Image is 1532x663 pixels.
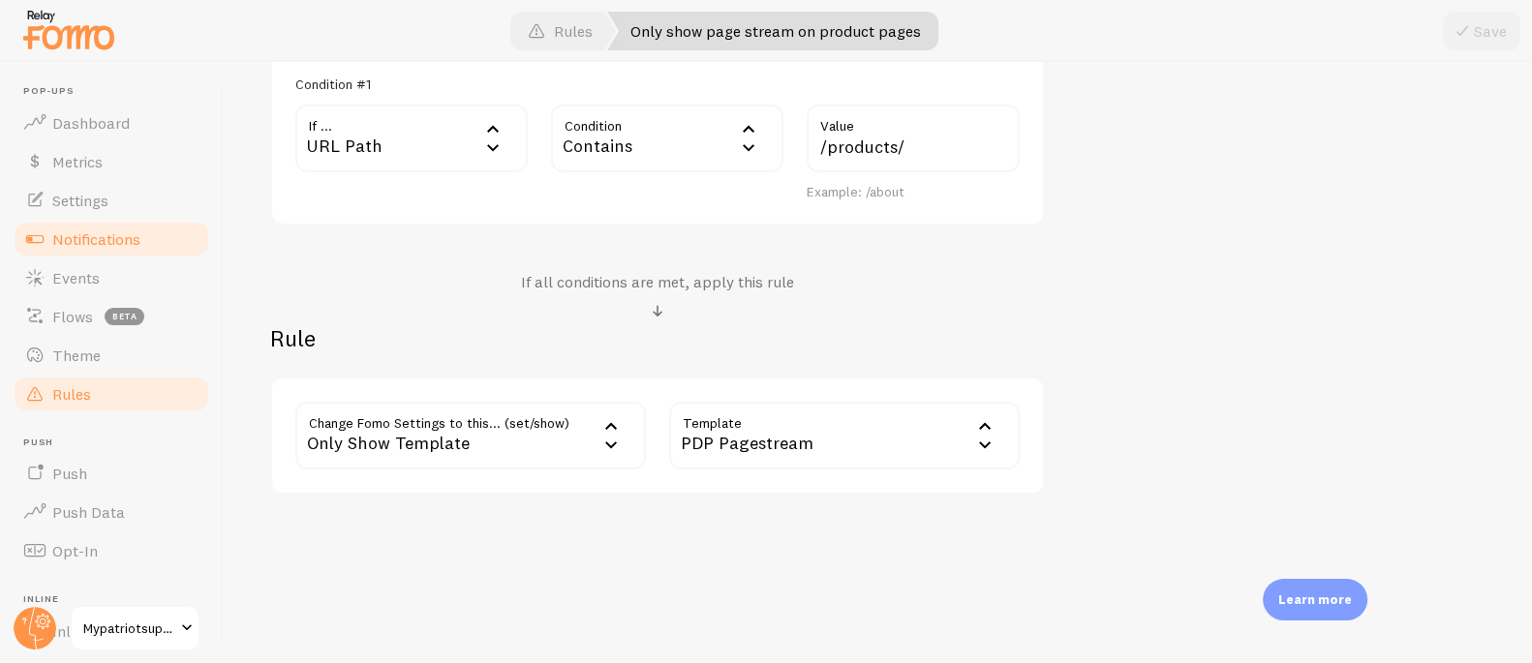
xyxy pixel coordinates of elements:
[295,402,646,469] div: Only Show Template
[807,105,1020,137] label: Value
[52,464,87,483] span: Push
[52,502,125,522] span: Push Data
[295,75,371,93] h5: Condition #1
[1263,579,1367,620] div: Learn more
[23,593,211,606] span: Inline
[807,184,1020,201] div: Example: /about
[12,181,211,220] a: Settings
[52,268,100,287] span: Events
[70,605,200,651] a: Mypatriotsupply
[551,105,783,172] div: Contains
[12,375,211,413] a: Rules
[83,617,175,640] span: Mypatriotsupply
[52,229,140,249] span: Notifications
[12,336,211,375] a: Theme
[52,307,93,326] span: Flows
[295,105,528,172] div: URL Path
[1278,590,1352,609] p: Learn more
[20,5,117,54] img: fomo-relay-logo-orange.svg
[52,113,130,133] span: Dashboard
[12,220,211,258] a: Notifications
[52,152,103,171] span: Metrics
[12,258,211,297] a: Events
[12,454,211,493] a: Push
[23,85,211,98] span: Pop-ups
[52,346,101,365] span: Theme
[52,191,108,210] span: Settings
[521,272,794,292] h4: If all conditions are met, apply this rule
[105,308,144,325] span: beta
[12,104,211,142] a: Dashboard
[669,402,1020,469] div: PDP Pagestream
[52,384,91,404] span: Rules
[12,297,211,336] a: Flows beta
[12,142,211,181] a: Metrics
[12,493,211,531] a: Push Data
[23,437,211,449] span: Push
[12,531,211,570] a: Opt-In
[270,323,1045,353] h2: Rule
[52,541,98,560] span: Opt-In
